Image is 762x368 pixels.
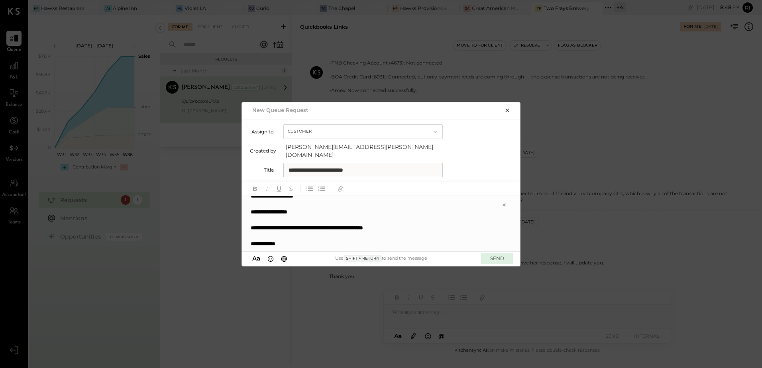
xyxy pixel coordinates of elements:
[289,255,473,262] div: Use to send the message
[481,253,513,264] button: SEND
[304,184,315,194] button: Unordered List
[344,255,382,262] span: Shift + Return
[257,254,260,262] span: a
[281,254,287,262] span: @
[250,184,260,194] button: Bold
[283,124,443,139] button: Customer
[252,107,308,113] h2: New Queue Request
[286,184,296,194] button: Strikethrough
[316,184,327,194] button: Ordered List
[335,184,346,194] button: Add URL
[250,148,276,154] label: Created by
[250,129,274,135] label: Assign to
[250,167,274,173] label: Title
[286,143,445,159] span: [PERSON_NAME][EMAIL_ADDRESS][PERSON_NAME][DOMAIN_NAME]
[262,184,272,194] button: Italic
[274,184,284,194] button: Underline
[250,254,263,263] button: Aa
[279,254,290,263] button: @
